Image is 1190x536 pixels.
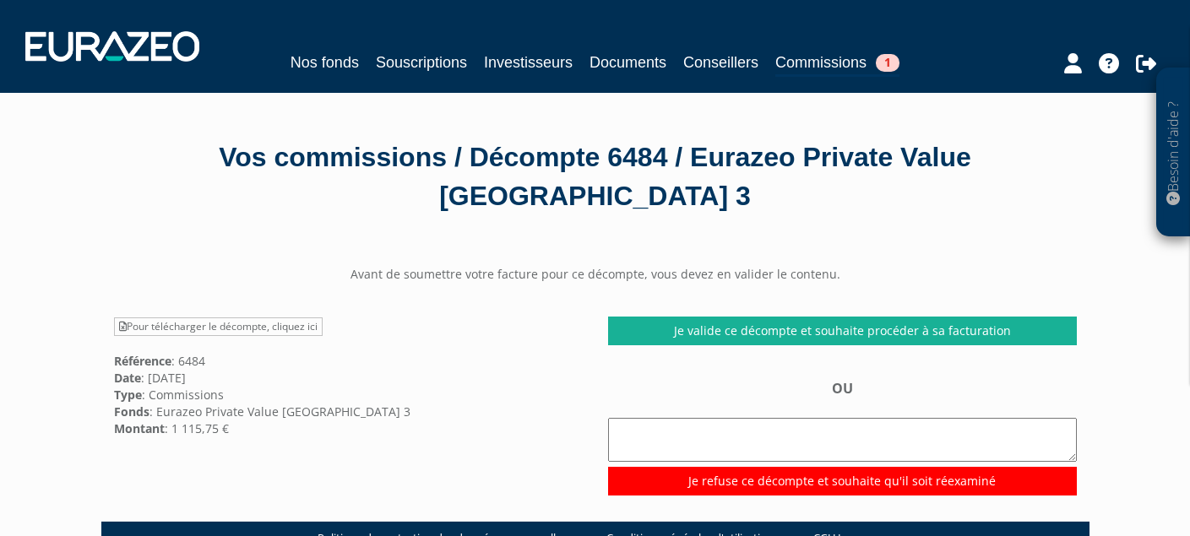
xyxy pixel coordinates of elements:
a: Documents [590,51,666,74]
a: Commissions1 [775,51,899,77]
div: : 6484 : [DATE] : Commissions : Eurazeo Private Value [GEOGRAPHIC_DATA] 3 : 1 115,75 € [101,317,595,436]
a: Pour télécharger le décompte, cliquez ici [114,317,323,336]
strong: Fonds [114,403,149,420]
strong: Type [114,387,142,403]
a: Conseillers [683,51,758,74]
input: Je refuse ce décompte et souhaite qu'il soit réexaminé [608,467,1077,495]
div: OU [608,379,1077,495]
a: Souscriptions [376,51,467,74]
strong: Référence [114,353,171,369]
a: Je valide ce décompte et souhaite procéder à sa facturation [608,317,1077,345]
span: 1 [876,54,899,72]
center: Avant de soumettre votre facture pour ce décompte, vous devez en valider le contenu. [101,266,1089,283]
a: Nos fonds [291,51,359,74]
img: 1732889491-logotype_eurazeo_blanc_rvb.png [25,31,199,62]
strong: Montant [114,420,165,436]
strong: Date [114,370,141,386]
p: Besoin d'aide ? [1164,77,1183,229]
div: Vos commissions / Décompte 6484 / Eurazeo Private Value [GEOGRAPHIC_DATA] 3 [114,138,1077,215]
a: Investisseurs [484,51,573,74]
